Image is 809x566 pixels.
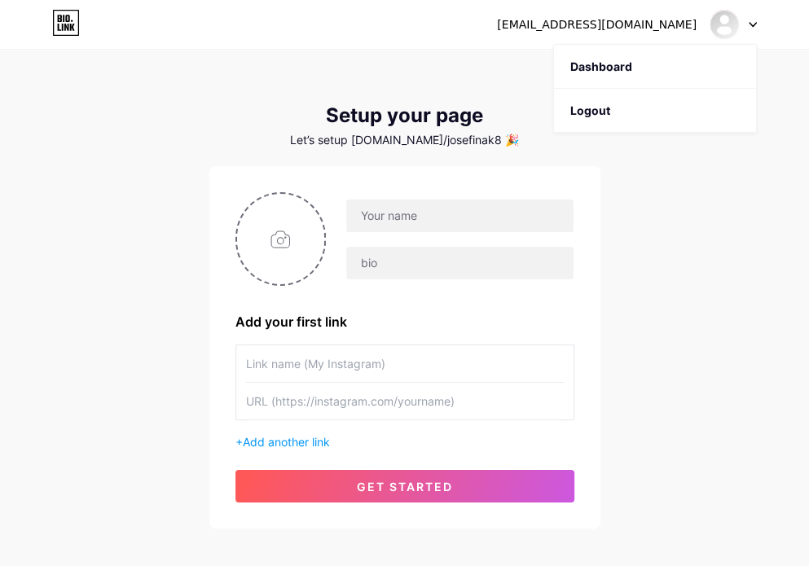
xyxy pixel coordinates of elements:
input: bio [346,247,573,279]
div: Add your first link [235,312,574,331]
input: Link name (My Instagram) [246,345,564,382]
div: Let’s setup [DOMAIN_NAME]/josefinak8 🎉 [209,134,600,147]
span: get started [357,480,453,494]
li: Logout [554,89,756,133]
div: Setup your page [209,104,600,127]
input: Your name [346,200,573,232]
input: URL (https://instagram.com/yourname) [246,383,564,419]
a: Dashboard [554,45,756,89]
div: + [235,433,574,450]
div: [EMAIL_ADDRESS][DOMAIN_NAME] [497,16,697,33]
span: Add another link [243,435,330,449]
button: get started [235,470,574,502]
img: Josefina Vecchietti [709,9,740,40]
